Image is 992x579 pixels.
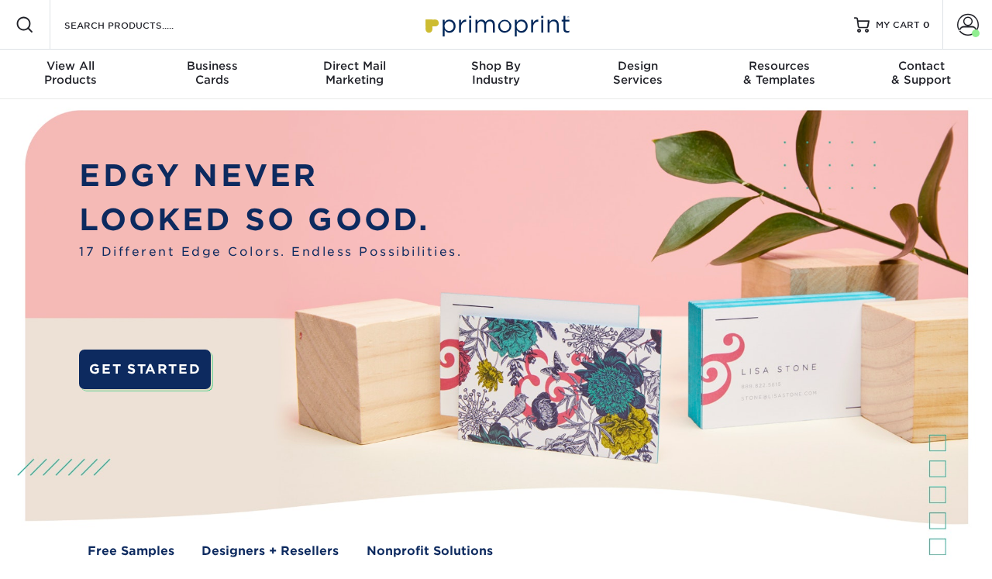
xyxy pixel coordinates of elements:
a: Nonprofit Solutions [367,542,493,560]
div: Industry [425,59,567,87]
p: EDGY NEVER [79,153,462,198]
div: & Support [850,59,992,87]
span: Direct Mail [284,59,425,73]
a: Contact& Support [850,50,992,99]
div: Marketing [284,59,425,87]
span: Resources [708,59,850,73]
span: MY CART [876,19,920,32]
div: & Templates [708,59,850,87]
div: Services [567,59,708,87]
a: Free Samples [88,542,174,560]
span: Design [567,59,708,73]
span: 0 [923,19,930,30]
a: DesignServices [567,50,708,99]
a: Designers + Resellers [201,542,339,560]
a: Direct MailMarketing [284,50,425,99]
a: GET STARTED [79,350,211,389]
p: LOOKED SO GOOD. [79,198,462,243]
a: Resources& Templates [708,50,850,99]
a: Shop ByIndustry [425,50,567,99]
span: Shop By [425,59,567,73]
span: Business [142,59,284,73]
a: BusinessCards [142,50,284,99]
span: Contact [850,59,992,73]
img: Primoprint [418,8,573,41]
input: SEARCH PRODUCTS..... [63,16,214,34]
div: Cards [142,59,284,87]
span: 17 Different Edge Colors. Endless Possibilities. [79,243,462,260]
